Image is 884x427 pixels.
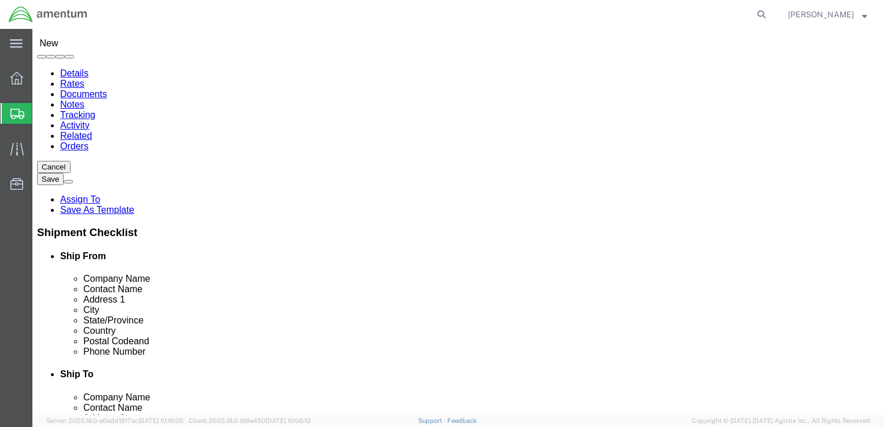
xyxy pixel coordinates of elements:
span: Server: 2025.18.0-a0edd1917ac [46,417,183,424]
a: Feedback [447,417,477,424]
button: [PERSON_NAME] [787,8,868,21]
span: Jeff Plummer [788,8,854,21]
span: [DATE] 10:10:00 [138,417,183,424]
a: Support [418,417,447,424]
img: logo [8,6,88,23]
span: Client: 2025.18.0-198a450 [189,417,311,424]
span: Copyright © [DATE]-[DATE] Agistix Inc., All Rights Reserved [692,416,870,426]
iframe: FS Legacy Container [32,29,884,415]
span: [DATE] 10:06:13 [266,417,311,424]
